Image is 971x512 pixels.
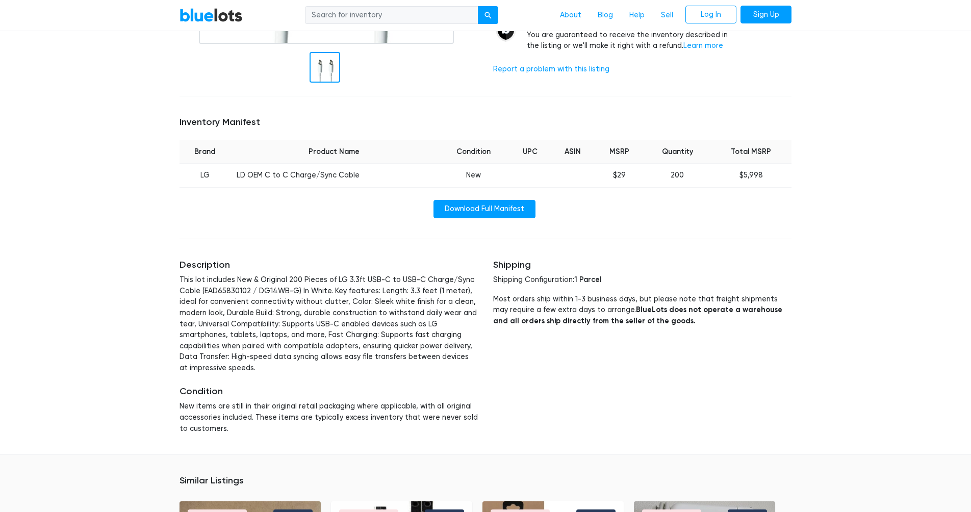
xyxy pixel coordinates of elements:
a: Sign Up [740,6,791,24]
a: Help [621,6,653,25]
h5: Shipping [493,260,791,271]
th: Brand [180,140,231,164]
p: Most orders ship within 1-3 business days, but please note that freight shipments may require a f... [493,294,791,327]
p: Shipping Configuration: [493,274,791,286]
h5: Condition [180,386,478,397]
th: MSRP [595,140,644,164]
td: $5,998 [711,164,791,188]
a: Report a problem with this listing [493,65,609,73]
td: LD OEM C to C Charge/Sync Cable [231,164,438,188]
a: Learn more [683,41,723,50]
th: ASIN [551,140,595,164]
td: New [438,164,509,188]
td: 200 [644,164,711,188]
th: Total MSRP [711,140,791,164]
div: You are guaranteed to receive the inventory described in the listing or we'll make it right with ... [527,16,739,52]
th: Product Name [231,140,438,164]
a: Download Full Manifest [433,200,535,218]
a: BlueLots [180,8,243,22]
a: About [552,6,590,25]
h5: Similar Listings [180,475,791,487]
td: $29 [595,164,644,188]
h5: Inventory Manifest [180,117,791,128]
h5: Description [180,260,478,271]
p: This lot includes New & Original 200 Pieces of LG 3.3ft USB-C to USB-C Charge/Sync Cable (EAD6583... [180,274,478,373]
th: Condition [438,140,509,164]
a: Blog [590,6,621,25]
strong: BlueLots does not operate a warehouse and all orders ship directly from the seller of the goods. [493,305,782,325]
th: Quantity [644,140,711,164]
input: Search for inventory [305,6,478,24]
a: Sell [653,6,681,25]
p: New items are still in their original retail packaging where applicable, with all original access... [180,401,478,434]
span: 1 Parcel [574,275,601,284]
td: LG [180,164,231,188]
a: Log In [685,6,736,24]
th: UPC [509,140,551,164]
